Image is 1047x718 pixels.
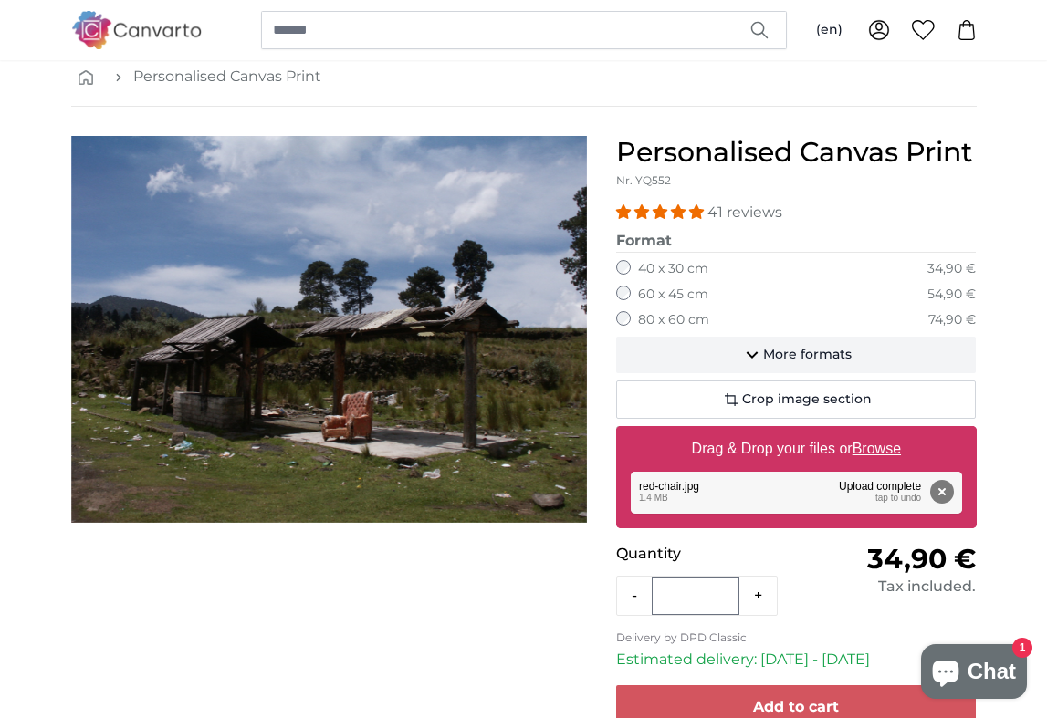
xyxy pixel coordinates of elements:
button: (en) [801,14,857,47]
p: Delivery by DPD Classic [616,630,977,645]
div: Tax included. [796,576,976,598]
legend: Format [616,230,977,253]
button: Crop image section [616,380,977,419]
button: - [617,578,652,614]
div: 1 of 1 [71,136,587,523]
span: Crop image section [742,390,872,409]
label: 80 x 60 cm [638,311,709,329]
img: personalised-canvas-print [71,136,587,523]
span: Add to cart [753,698,839,715]
h1: Personalised Canvas Print [616,136,977,169]
a: Personalised Canvas Print [133,66,321,88]
label: 40 x 30 cm [638,260,708,278]
div: 54,90 € [927,286,976,304]
button: More formats [616,337,977,373]
nav: breadcrumbs [71,47,977,107]
label: 60 x 45 cm [638,286,708,304]
label: Drag & Drop your files or [684,431,907,467]
inbox-online-store-chat: Shopify online store chat [916,644,1032,703]
p: Quantity [616,543,796,565]
span: 4.98 stars [616,203,707,221]
u: Browse [853,441,901,456]
button: + [739,578,777,614]
img: Canvarto [71,11,203,48]
p: Estimated delivery: [DATE] - [DATE] [616,649,977,671]
span: 34,90 € [867,542,976,576]
div: 34,90 € [927,260,976,278]
span: Nr. YQ552 [616,173,671,187]
span: 41 reviews [707,203,782,221]
div: 74,90 € [928,311,976,329]
span: More formats [763,346,852,364]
